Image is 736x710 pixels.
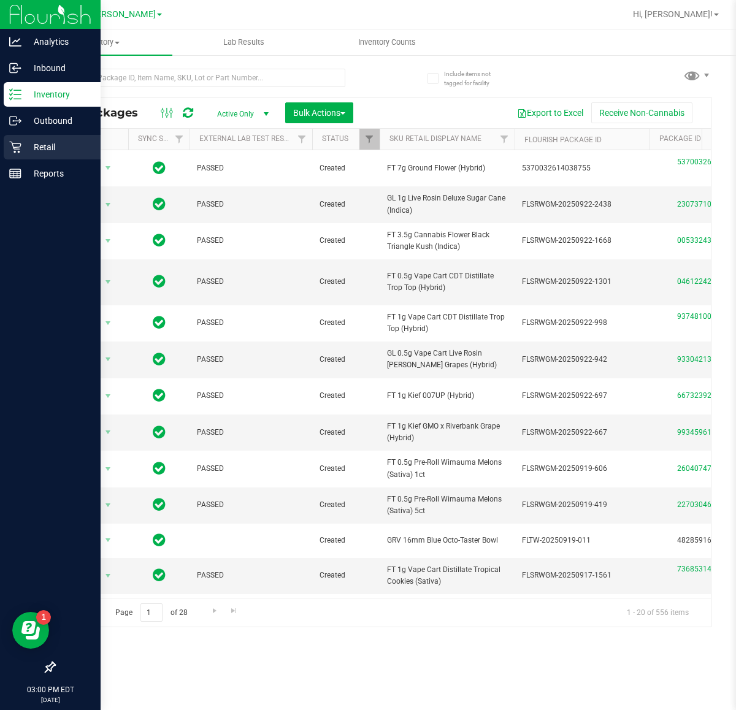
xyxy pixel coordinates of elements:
a: Filter [359,129,380,150]
span: PASSED [197,390,305,402]
span: select [101,567,116,584]
p: Inventory [21,87,95,102]
a: Status [322,134,348,143]
a: External Lab Test Result [199,134,296,143]
span: All Packages [64,106,150,120]
span: Include items not tagged for facility [444,69,505,88]
span: In Sync [153,496,166,513]
span: FLSRWGM-20250922-667 [522,427,642,438]
inline-svg: Retail [9,141,21,153]
iframe: Resource center [12,612,49,649]
input: 1 [140,603,163,622]
span: select [101,351,116,368]
span: In Sync [153,387,166,404]
span: select [101,424,116,441]
span: Created [320,390,372,402]
span: select [101,497,116,514]
span: 5370032614038755 [522,162,642,174]
span: select [101,460,116,478]
span: FLSRWGM-20250917-1561 [522,570,642,581]
span: FT 1g Vape Cart CDT Distillate Trop Top (Hybrid) [387,311,507,335]
span: FLSRWGM-20250922-942 [522,354,642,365]
span: PASSED [197,162,305,174]
span: select [101,196,116,213]
span: Created [320,535,372,546]
a: SKU Retail Display Name [389,134,481,143]
span: FLSRWGM-20250922-1301 [522,276,642,288]
span: Inventory Counts [342,37,432,48]
span: PASSED [197,354,305,365]
span: FT 1g Vape Cart Distillate Tropical Cookies (Sativa) [387,564,507,587]
button: Bulk Actions [285,102,353,123]
span: In Sync [153,232,166,249]
span: In Sync [153,460,166,477]
span: FT 7g Ground Flower (Hybrid) [387,162,507,174]
p: 03:00 PM EDT [6,684,95,695]
span: Created [320,276,372,288]
span: FLSRWGM-20250919-606 [522,463,642,475]
span: Created [320,162,372,174]
a: Inventory Counts [315,29,458,55]
a: Filter [494,129,515,150]
span: PASSED [197,235,305,246]
span: In Sync [153,273,166,290]
span: select [101,273,116,291]
span: FT 1g Kief GMO x Riverbank Grape (Hybrid) [387,421,507,444]
p: Outbound [21,113,95,128]
a: Package ID [659,134,701,143]
a: Filter [292,129,312,150]
button: Export to Excel [509,102,591,123]
span: FT 0.5g Pre-Roll Wimauma Melons (Sativa) 5ct [387,494,507,517]
span: PASSED [197,570,305,581]
span: In Sync [153,314,166,331]
inline-svg: Inbound [9,62,21,74]
span: FLSRWGM-20250922-697 [522,390,642,402]
span: GL 0.5g Vape Cart Live Rosin [PERSON_NAME] Grapes (Hybrid) [387,348,507,371]
input: Search Package ID, Item Name, SKU, Lot or Part Number... [54,69,345,87]
span: In Sync [153,159,166,177]
span: Inventory [29,37,172,48]
span: Created [320,235,372,246]
span: Created [320,427,372,438]
span: Created [320,199,372,210]
span: In Sync [153,424,166,441]
a: Go to the last page [225,603,243,620]
span: In Sync [153,532,166,549]
span: Lab Results [207,37,281,48]
span: FLSRWGM-20250922-2438 [522,199,642,210]
inline-svg: Reports [9,167,21,180]
span: FLTW-20250919-011 [522,535,642,546]
a: Sync Status [138,134,185,143]
span: Created [320,317,372,329]
span: select [101,387,116,405]
p: Analytics [21,34,95,49]
span: PASSED [197,499,305,511]
p: Reports [21,166,95,181]
span: GL 1g Live Rosin Deluxe Sugar Cane (Indica) [387,193,507,216]
inline-svg: Inventory [9,88,21,101]
a: Flourish Package ID [524,136,602,144]
iframe: Resource center unread badge [36,610,51,625]
span: Created [320,463,372,475]
span: [PERSON_NAME] [88,9,156,20]
span: Page of 28 [105,603,197,622]
span: select [101,232,116,250]
p: Inbound [21,61,95,75]
span: PASSED [197,463,305,475]
span: FT 0.5g Vape Cart CDT Distillate Trop Top (Hybrid) [387,270,507,294]
span: FLSRWGM-20250919-419 [522,499,642,511]
p: Retail [21,140,95,155]
span: In Sync [153,351,166,368]
span: In Sync [153,567,166,584]
button: Receive Non-Cannabis [591,102,692,123]
a: Lab Results [172,29,315,55]
a: Filter [169,129,190,150]
span: FLSRWGM-20250922-998 [522,317,642,329]
span: GRV 16mm Blue Octo-Taster Bowl [387,535,507,546]
span: FLSRWGM-20250922-1668 [522,235,642,246]
a: Inventory [29,29,172,55]
span: select [101,159,116,177]
span: In Sync [153,196,166,213]
span: select [101,532,116,549]
span: PASSED [197,276,305,288]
